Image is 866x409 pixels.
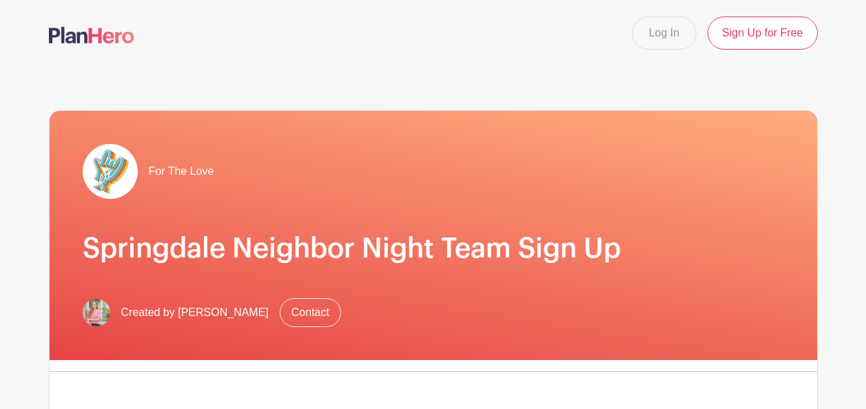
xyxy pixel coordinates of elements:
a: Log In [632,17,697,50]
a: Sign Up for Free [708,17,817,50]
a: Contact [280,298,341,327]
h1: Springdale Neighbor Night Team Sign Up [83,232,784,265]
span: Created by [PERSON_NAME] [121,304,269,321]
img: 2x2%20headshot.png [83,299,110,326]
span: For The Love [149,163,214,180]
img: logo-507f7623f17ff9eddc593b1ce0a138ce2505c220e1c5a4e2b4648c50719b7d32.svg [49,27,134,43]
img: pageload-spinner.gif [83,144,138,199]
